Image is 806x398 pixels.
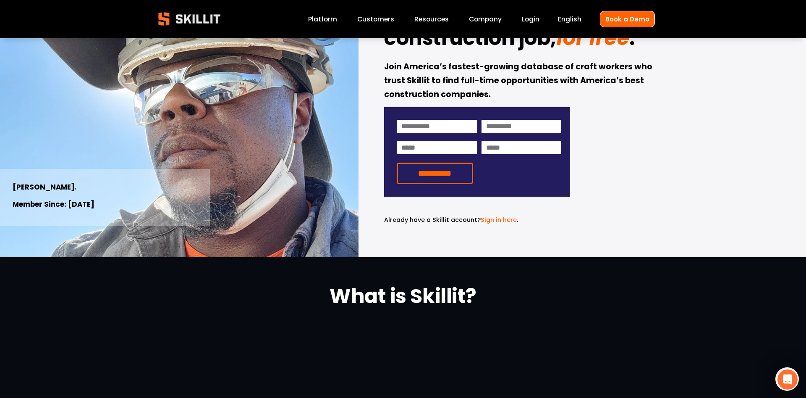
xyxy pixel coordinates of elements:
[308,13,337,25] a: Platform
[775,367,799,391] iframe: Intercom live chat discovery launcher
[384,61,654,102] strong: Join America’s fastest-growing database of craft workers who trust Skillit to find full-time oppo...
[558,14,581,24] span: English
[330,281,476,315] strong: What is Skillit?
[384,215,570,225] p: .
[151,6,228,32] img: Skillit
[522,13,539,25] a: Login
[13,182,77,194] strong: [PERSON_NAME].
[469,13,502,25] a: Company
[384,216,481,224] span: Already have a Skillit account?
[600,11,655,27] a: Book a Demo
[384,23,556,57] strong: construction job,
[629,23,635,57] strong: .
[481,216,517,224] a: Sign in here
[414,14,449,24] span: Resources
[414,13,449,25] a: folder dropdown
[357,13,394,25] a: Customers
[777,369,798,390] iframe: Intercom live chat
[556,24,629,52] em: for free
[558,13,581,25] div: language picker
[13,199,94,211] strong: Member Since: [DATE]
